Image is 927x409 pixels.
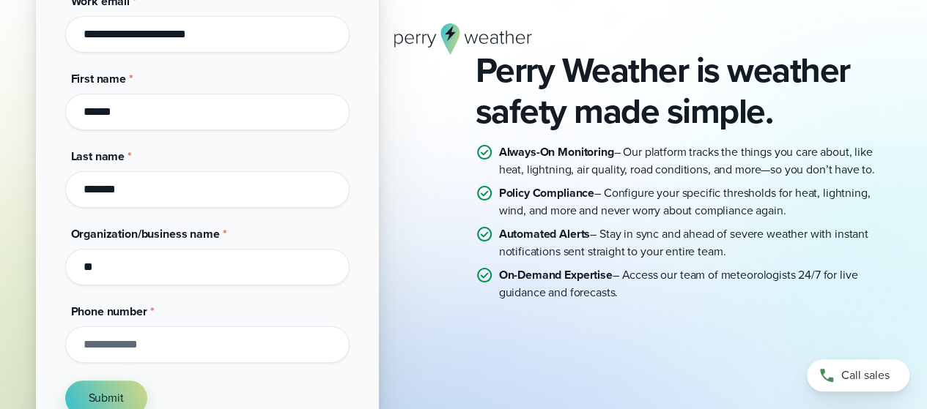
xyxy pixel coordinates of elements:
[499,143,892,179] p: – Our platform tracks the things you care about, like heat, lightning, air quality, road conditio...
[841,367,890,384] span: Call sales
[71,70,126,87] span: First name
[71,225,220,242] span: Organization/business name
[71,303,147,320] span: Phone number
[499,143,614,160] strong: Always-On Monitoring
[499,225,892,260] p: – Stay in sync and ahead of severe weather with instant notifications sent straight to your entir...
[499,266,613,283] strong: On-Demand Expertise
[89,389,124,407] span: Submit
[807,359,909,391] a: Call sales
[499,184,594,201] strong: Policy Compliance
[499,184,892,219] p: – Configure your specific thresholds for heat, lightning, wind, and more and never worry about co...
[71,148,125,165] span: Last name
[499,225,591,242] strong: Automated Alerts
[499,266,892,301] p: – Access our team of meteorologists 24/7 for live guidance and forecasts.
[476,50,892,132] h2: Perry Weather is weather safety made simple.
